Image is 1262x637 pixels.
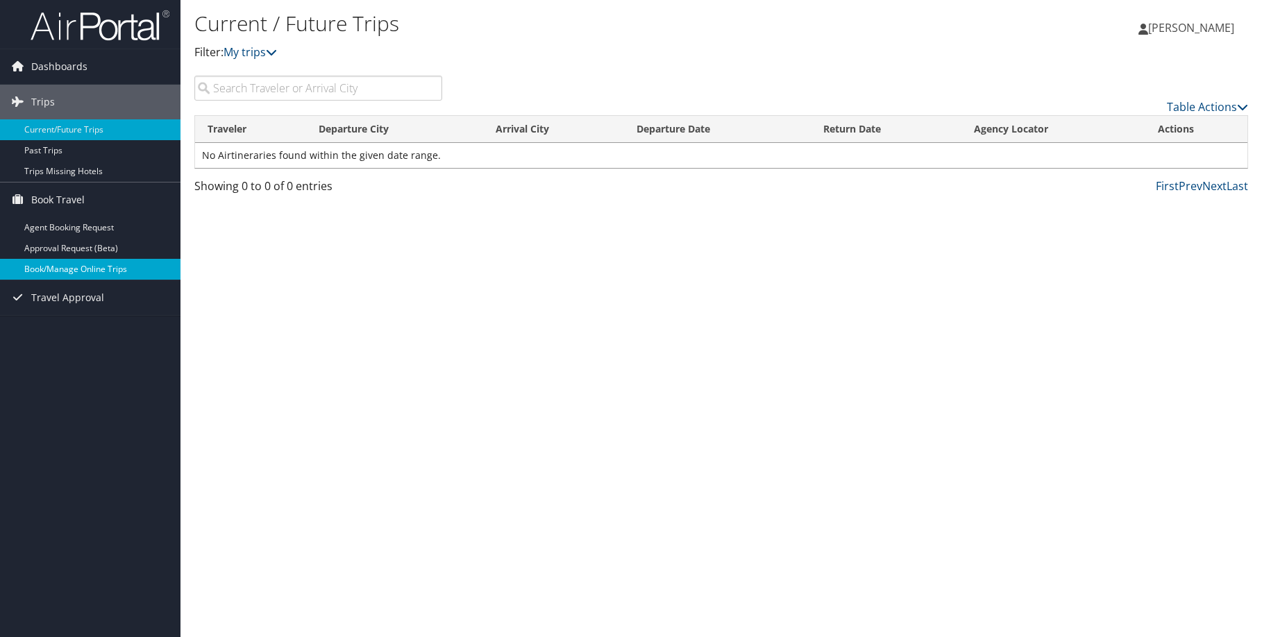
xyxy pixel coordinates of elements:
a: First [1156,178,1179,194]
a: Last [1227,178,1248,194]
span: [PERSON_NAME] [1148,20,1234,35]
a: [PERSON_NAME] [1138,7,1248,49]
h1: Current / Future Trips [194,9,897,38]
a: Table Actions [1167,99,1248,114]
th: Actions [1145,116,1247,143]
td: No Airtineraries found within the given date range. [195,143,1247,168]
div: Showing 0 to 0 of 0 entries [194,178,442,201]
a: Prev [1179,178,1202,194]
p: Filter: [194,44,897,62]
th: Agency Locator: activate to sort column ascending [961,116,1145,143]
th: Return Date: activate to sort column ascending [811,116,961,143]
img: airportal-logo.png [31,9,169,42]
th: Departure Date: activate to sort column descending [624,116,811,143]
span: Trips [31,85,55,119]
input: Search Traveler or Arrival City [194,76,442,101]
a: My trips [224,44,277,60]
span: Travel Approval [31,280,104,315]
span: Book Travel [31,182,85,217]
th: Departure City: activate to sort column ascending [306,116,483,143]
th: Traveler: activate to sort column ascending [195,116,306,143]
span: Dashboards [31,49,87,84]
a: Next [1202,178,1227,194]
th: Arrival City: activate to sort column ascending [483,116,624,143]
